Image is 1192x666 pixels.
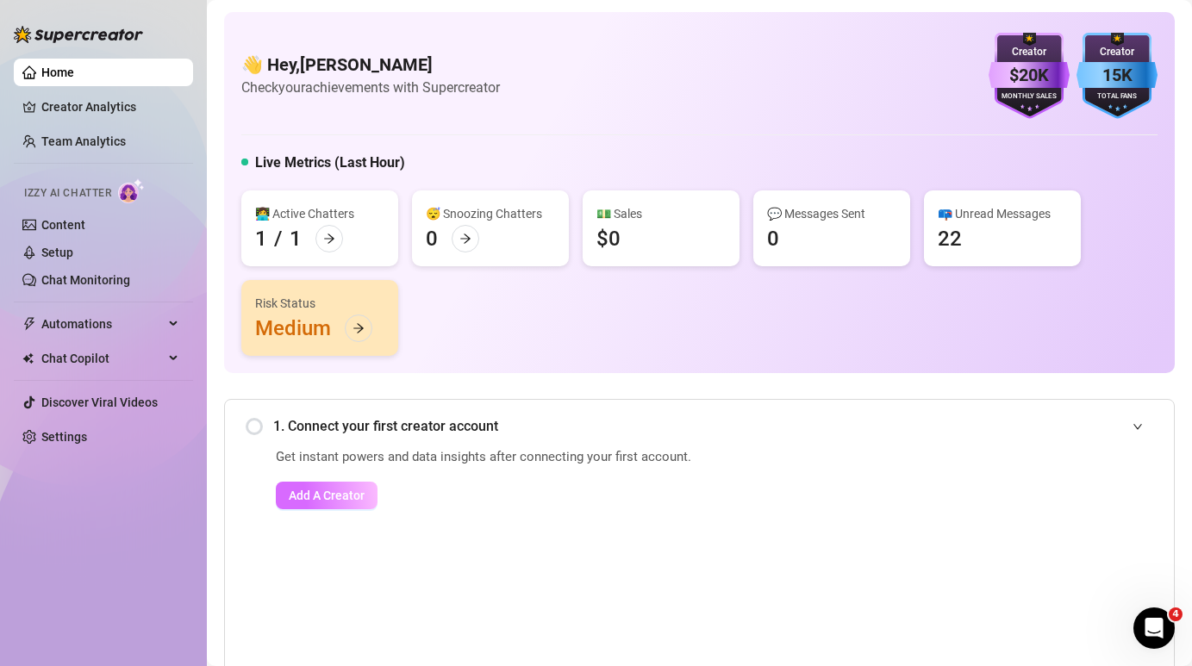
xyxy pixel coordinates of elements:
h5: Live Metrics (Last Hour) [255,152,405,173]
img: purple-badge-B9DA21FR.svg [989,33,1070,119]
div: $20K [989,62,1070,89]
a: Add A Creator [276,482,765,509]
div: 💵 Sales [596,204,726,223]
a: Home [41,65,74,79]
div: $0 [596,225,621,252]
img: AI Chatter [118,178,145,203]
span: Get instant powers and data insights after connecting your first account. [276,447,765,468]
div: Total Fans [1077,91,1158,103]
span: Add A Creator [289,489,365,502]
a: Content [41,218,85,232]
div: 😴 Snoozing Chatters [426,204,555,223]
span: thunderbolt [22,317,36,331]
div: Creator [1077,44,1158,60]
button: Add A Creator [276,482,378,509]
img: logo-BBDzfeDw.svg [14,26,143,43]
div: 💬 Messages Sent [767,204,896,223]
div: 0 [767,225,779,252]
article: Check your achievements with Supercreator [241,77,500,98]
a: Chat Monitoring [41,273,130,287]
div: 1 [255,225,267,252]
img: blue-badge-DgoSNQY1.svg [1077,33,1158,119]
div: Risk Status [255,294,384,313]
span: arrow-right [459,233,471,245]
span: 1. Connect your first creator account [273,415,1153,437]
a: Team Analytics [41,134,126,148]
div: 1. Connect your first creator account [246,405,1153,447]
span: 4 [1169,607,1183,621]
div: 0 [426,225,438,252]
span: Izzy AI Chatter [24,185,111,202]
a: Setup [41,246,73,259]
span: Automations [41,310,164,338]
a: Settings [41,430,87,444]
div: 22 [938,225,962,252]
iframe: Intercom live chat [1133,607,1175,649]
span: expanded [1133,421,1143,432]
div: 👩‍💻 Active Chatters [255,204,384,223]
div: Monthly Sales [989,91,1070,103]
span: arrow-right [353,322,365,334]
div: 📪 Unread Messages [938,204,1067,223]
a: Discover Viral Videos [41,395,158,409]
div: 15K [1077,62,1158,89]
div: 1 [290,225,302,252]
span: Chat Copilot [41,345,164,372]
span: arrow-right [323,233,335,245]
a: Creator Analytics [41,93,179,121]
div: Creator [989,44,1070,60]
img: Chat Copilot [22,352,34,364]
h4: 👋 Hey, [PERSON_NAME] [241,53,500,77]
